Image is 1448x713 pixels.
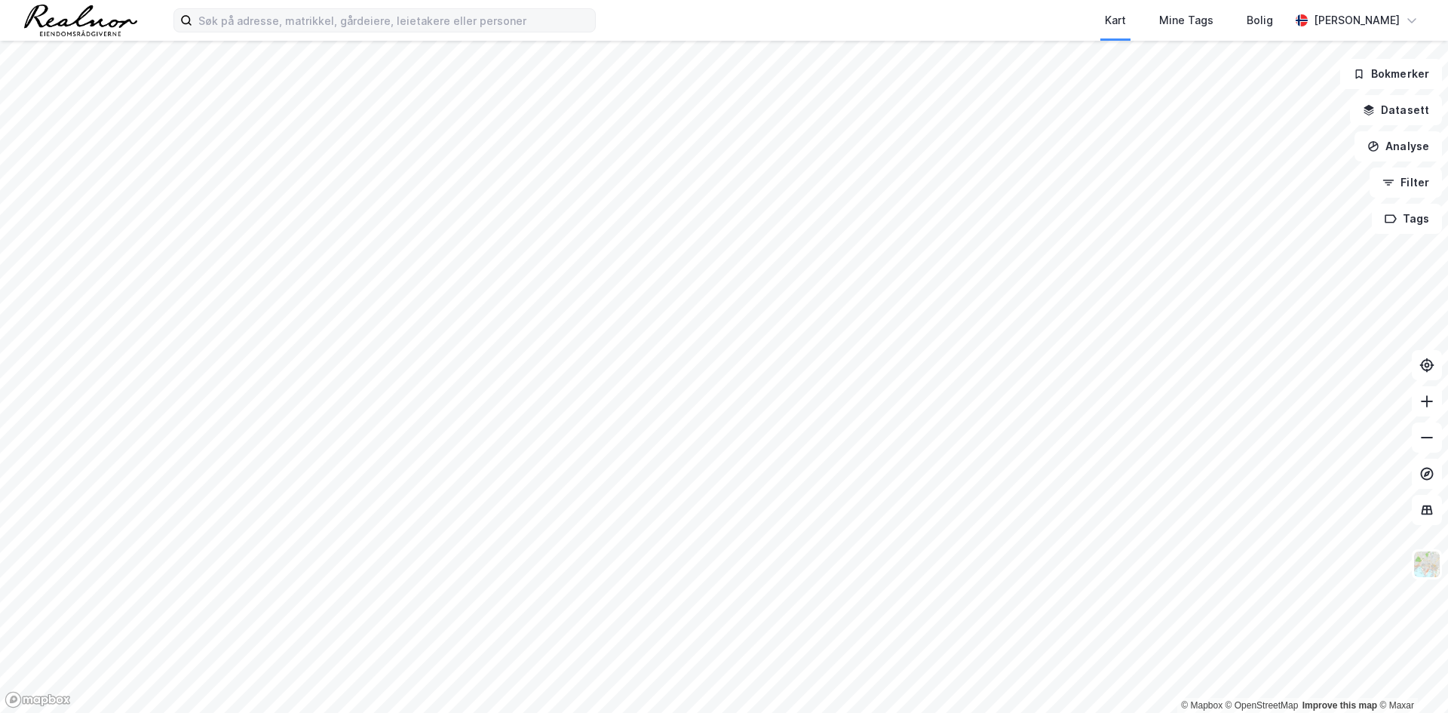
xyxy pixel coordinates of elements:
iframe: Chat Widget [1373,641,1448,713]
button: Tags [1372,204,1442,234]
a: Mapbox [1181,700,1223,711]
div: Kart [1105,11,1126,29]
button: Filter [1370,167,1442,198]
a: OpenStreetMap [1226,700,1299,711]
img: Z [1413,550,1441,579]
a: Mapbox homepage [5,691,71,708]
img: realnor-logo.934646d98de889bb5806.png [24,5,137,36]
div: Kontrollprogram for chat [1373,641,1448,713]
a: Improve this map [1302,700,1377,711]
div: Bolig [1247,11,1273,29]
button: Analyse [1354,131,1442,161]
div: Mine Tags [1159,11,1213,29]
button: Datasett [1350,95,1442,125]
input: Søk på adresse, matrikkel, gårdeiere, leietakere eller personer [192,9,595,32]
div: [PERSON_NAME] [1314,11,1400,29]
button: Bokmerker [1340,59,1442,89]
